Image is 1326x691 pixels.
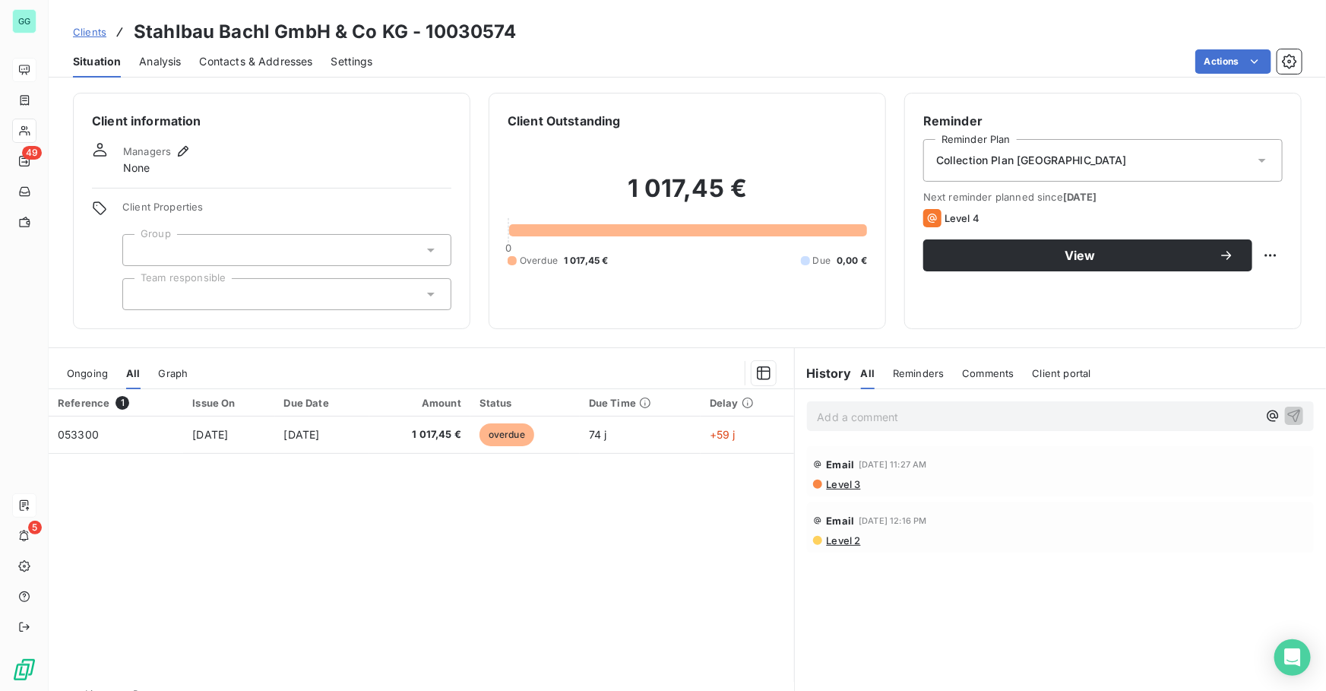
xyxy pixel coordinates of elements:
[73,24,106,40] a: Clients
[479,397,571,409] div: Status
[479,423,534,446] span: overdue
[923,112,1283,130] h6: Reminder
[861,367,875,379] span: All
[378,427,461,442] span: 1 017,45 €
[123,160,150,176] span: None
[1195,49,1271,74] button: Actions
[123,145,171,157] span: Managers
[827,515,855,527] span: Email
[923,239,1252,271] button: View
[859,460,926,469] span: [DATE] 11:27 AM
[520,254,558,268] span: Overdue
[139,54,181,69] span: Analysis
[710,397,785,409] div: Delay
[126,367,140,379] span: All
[12,658,36,682] img: Logo LeanPay
[923,191,1283,203] span: Next reminder planned since
[589,397,691,409] div: Due Time
[92,112,451,130] h6: Client information
[378,397,461,409] div: Amount
[936,153,1127,168] span: Collection Plan [GEOGRAPHIC_DATA]
[825,478,861,490] span: Level 3
[12,9,36,33] div: GG
[941,249,1219,262] span: View
[1274,639,1311,676] div: Open Intercom Messenger
[508,112,621,130] h6: Client Outstanding
[331,54,373,69] span: Settings
[284,428,320,441] span: [DATE]
[192,397,265,409] div: Issue On
[945,212,979,224] span: Level 4
[22,146,42,160] span: 49
[893,367,944,379] span: Reminders
[1063,191,1097,203] span: [DATE]
[58,428,99,441] span: 053300
[564,254,609,268] span: 1 017,45 €
[859,516,926,525] span: [DATE] 12:16 PM
[795,364,852,382] h6: History
[837,254,867,268] span: 0,00 €
[73,54,121,69] span: Situation
[134,18,517,46] h3: Stahlbau Bachl GmbH & Co KG - 10030574
[710,428,736,441] span: +59 j
[508,173,867,219] h2: 1 017,45 €
[67,367,108,379] span: Ongoing
[284,397,361,409] div: Due Date
[192,428,228,441] span: [DATE]
[962,367,1014,379] span: Comments
[159,367,188,379] span: Graph
[813,254,831,268] span: Due
[135,243,147,257] input: Add a tag
[135,287,147,301] input: Add a tag
[589,428,607,441] span: 74 j
[825,534,861,547] span: Level 2
[1033,367,1091,379] span: Client portal
[58,396,174,410] div: Reference
[122,201,451,222] span: Client Properties
[827,458,855,471] span: Email
[200,54,313,69] span: Contacts & Addresses
[505,242,511,254] span: 0
[116,396,129,410] span: 1
[28,521,42,534] span: 5
[73,26,106,38] span: Clients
